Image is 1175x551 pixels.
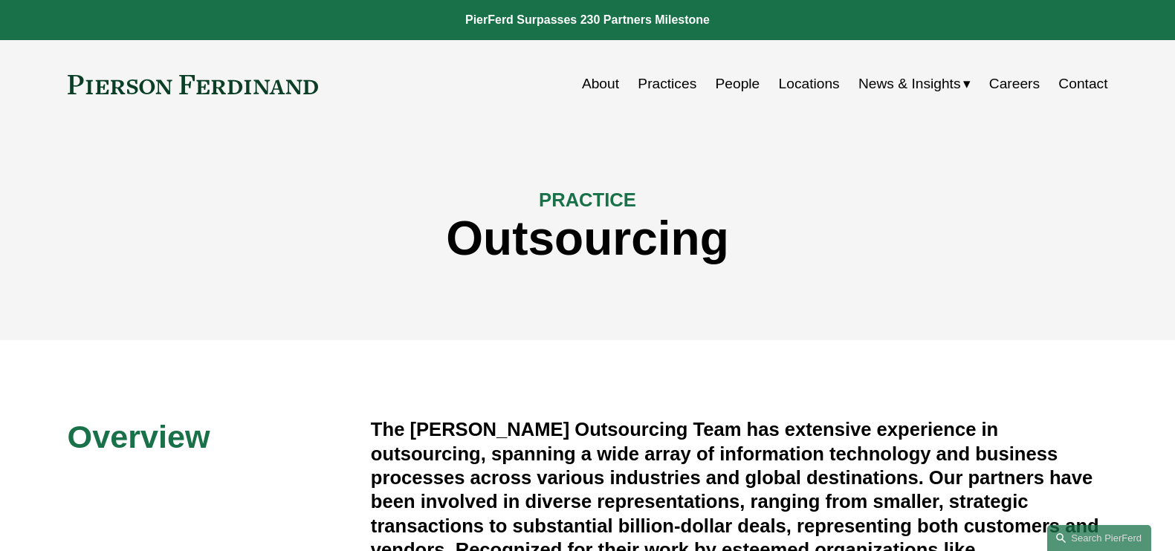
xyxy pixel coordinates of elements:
h1: Outsourcing [68,212,1108,266]
a: People [716,70,760,98]
a: Contact [1058,70,1107,98]
a: About [582,70,619,98]
a: Careers [989,70,1040,98]
a: Locations [779,70,840,98]
a: Search this site [1047,525,1151,551]
span: Overview [68,419,210,454]
span: PRACTICE [539,189,636,210]
span: News & Insights [858,71,961,97]
a: folder dropdown [858,70,971,98]
a: Practices [638,70,696,98]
